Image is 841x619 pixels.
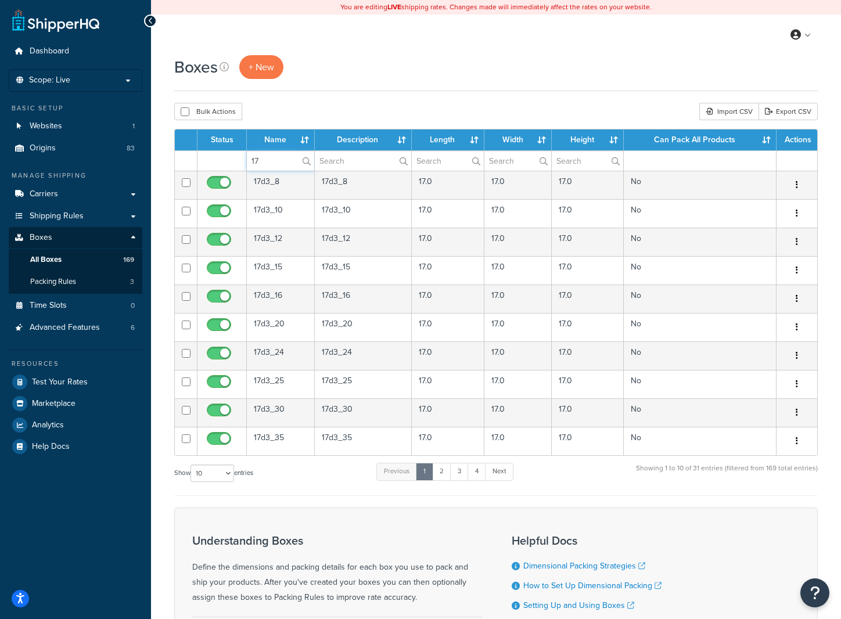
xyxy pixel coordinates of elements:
div: Resources [9,359,142,369]
th: Height : activate to sort column ascending [552,129,624,150]
span: 3 [130,277,134,287]
td: 17d3_30 [247,398,315,427]
a: Packing Rules 3 [9,271,142,293]
td: 17.0 [412,256,485,285]
td: 17.0 [484,341,552,370]
label: Show entries [174,465,253,482]
a: Marketplace [9,393,142,414]
td: No [624,171,777,199]
li: Analytics [9,415,142,436]
a: Websites 1 [9,116,142,137]
td: 17.0 [552,398,624,427]
td: No [624,370,777,398]
td: 17d3_25 [315,370,412,398]
td: 17.0 [484,256,552,285]
span: 169 [123,255,134,265]
td: 17d3_25 [247,370,315,398]
input: Search [412,151,484,171]
li: Packing Rules [9,271,142,293]
td: 17.0 [484,427,552,455]
input: Search [315,151,411,171]
a: Previous [376,463,417,480]
span: Time Slots [30,301,67,311]
td: 17d3_16 [315,285,412,313]
th: Status [197,129,247,150]
td: 17.0 [412,199,485,228]
td: 17.0 [484,313,552,341]
td: 17.0 [412,171,485,199]
a: Setting Up and Using Boxes [523,599,634,611]
span: Help Docs [32,442,70,452]
a: Export CSV [759,103,818,120]
th: Description : activate to sort column ascending [315,129,412,150]
li: Shipping Rules [9,206,142,227]
span: 0 [131,301,135,311]
td: 17.0 [484,398,552,427]
span: Marketplace [32,399,76,409]
li: Websites [9,116,142,137]
li: Carriers [9,183,142,205]
a: Boxes [9,227,142,249]
span: All Boxes [30,255,62,265]
td: 17d3_24 [247,341,315,370]
td: 17.0 [552,313,624,341]
li: Boxes [9,227,142,293]
a: Dimensional Packing Strategies [523,560,645,572]
td: 17.0 [484,285,552,313]
a: 3 [450,463,469,480]
td: No [624,427,777,455]
td: 17d3_15 [315,256,412,285]
td: No [624,199,777,228]
td: 17.0 [552,171,624,199]
td: No [624,285,777,313]
td: 17d3_10 [315,199,412,228]
b: LIVE [387,2,401,12]
a: + New [239,55,283,79]
td: 17d3_35 [247,427,315,455]
div: Showing 1 to 10 of 31 entries (filtered from 169 total entries) [636,462,818,487]
td: 17.0 [412,427,485,455]
div: Manage Shipping [9,171,142,181]
h1: Boxes [174,56,218,78]
td: 17.0 [412,313,485,341]
a: 4 [468,463,486,480]
td: No [624,398,777,427]
button: Open Resource Center [800,578,829,607]
td: 17.0 [552,285,624,313]
h3: Understanding Boxes [192,534,483,547]
td: 17.0 [552,427,624,455]
td: 17d3_20 [315,313,412,341]
td: 17.0 [552,199,624,228]
td: 17d3_12 [247,228,315,256]
span: + New [249,60,274,74]
span: Websites [30,121,62,131]
th: Width : activate to sort column ascending [484,129,552,150]
th: Actions [777,129,817,150]
td: 17d3_24 [315,341,412,370]
td: No [624,341,777,370]
span: Analytics [32,420,64,430]
span: Test Your Rates [32,377,88,387]
a: Test Your Rates [9,372,142,393]
td: 17d3_15 [247,256,315,285]
th: Length : activate to sort column ascending [412,129,485,150]
td: 17.0 [412,341,485,370]
div: Define the dimensions and packing details for each box you use to pack and ship your products. Af... [192,534,483,605]
a: ShipperHQ Home [12,9,99,32]
li: Dashboard [9,41,142,62]
input: Search [484,151,551,171]
td: 17d3_10 [247,199,315,228]
th: Can Pack All Products : activate to sort column ascending [624,129,777,150]
a: Help Docs [9,436,142,457]
td: 17.0 [412,228,485,256]
span: Advanced Features [30,323,100,333]
a: 2 [432,463,451,480]
td: 17d3_8 [315,171,412,199]
td: No [624,256,777,285]
td: 17.0 [412,370,485,398]
div: Basic Setup [9,103,142,113]
td: No [624,313,777,341]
